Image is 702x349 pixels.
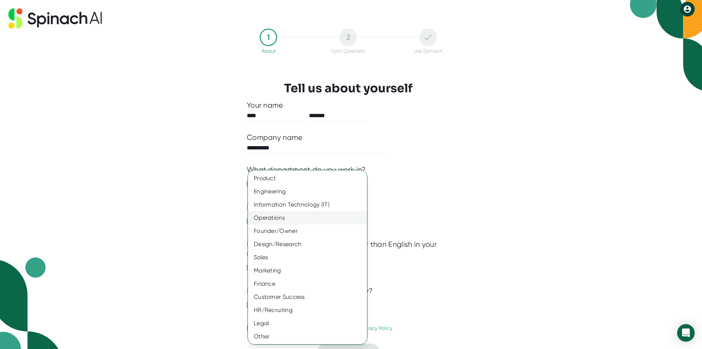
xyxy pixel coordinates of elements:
div: Product [248,172,373,185]
div: Finance [248,277,373,290]
div: Information Technology (IT) [248,198,373,211]
div: Sales [248,251,373,264]
div: HR/Recruiting [248,304,373,317]
div: Customer Success [248,290,373,304]
div: Design/Research [248,238,373,251]
div: Founder/Owner [248,224,373,238]
div: Open Intercom Messenger [677,324,695,342]
div: Other [248,330,373,343]
div: Legal [248,317,373,330]
div: Marketing [248,264,373,277]
div: Engineering [248,185,373,198]
div: Operations [248,211,373,224]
